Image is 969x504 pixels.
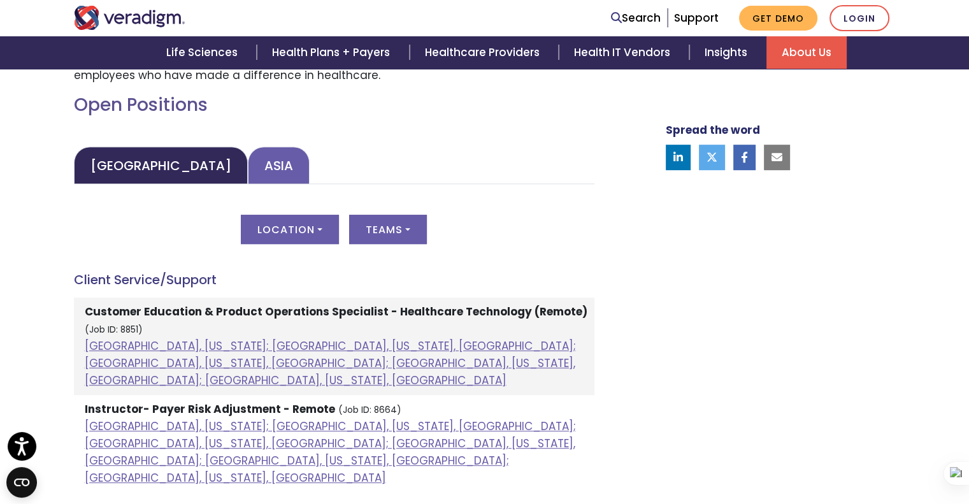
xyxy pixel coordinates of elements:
strong: Spread the word [666,122,760,138]
button: Location [241,215,339,244]
img: Veradigm logo [74,6,185,30]
a: Insights [689,36,766,69]
a: Health Plans + Payers [257,36,409,69]
a: Healthcare Providers [410,36,559,69]
h4: Client Service/Support [74,272,594,287]
a: [GEOGRAPHIC_DATA], [US_STATE]; [GEOGRAPHIC_DATA], [US_STATE], [GEOGRAPHIC_DATA]; [GEOGRAPHIC_DATA... [85,338,576,388]
a: About Us [766,36,847,69]
a: Support [674,10,719,25]
strong: Customer Education & Product Operations Specialist - Healthcare Technology (Remote) [85,304,587,319]
a: [GEOGRAPHIC_DATA], [US_STATE]; [GEOGRAPHIC_DATA], [US_STATE], [GEOGRAPHIC_DATA]; [GEOGRAPHIC_DATA... [85,419,576,486]
small: (Job ID: 8851) [85,324,143,336]
a: Life Sciences [151,36,257,69]
a: Get Demo [739,6,817,31]
a: [GEOGRAPHIC_DATA] [74,147,248,184]
button: Teams [349,215,427,244]
strong: Instructor- Payer Risk Adjustment - Remote [85,401,335,417]
a: Login [829,5,889,31]
button: Open CMP widget [6,467,37,498]
a: Search [611,10,661,27]
small: (Job ID: 8664) [338,404,401,416]
h2: Open Positions [74,94,594,116]
a: Health IT Vendors [559,36,689,69]
a: Asia [248,147,310,184]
